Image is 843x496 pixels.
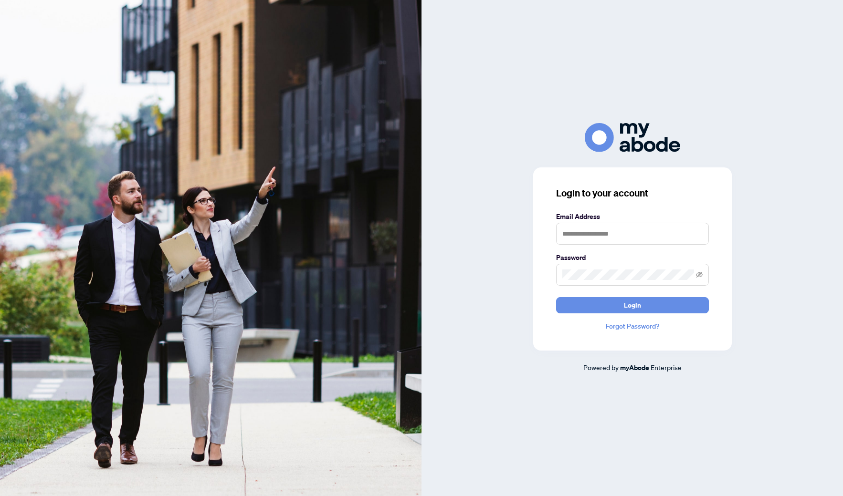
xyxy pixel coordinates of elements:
[583,363,619,372] span: Powered by
[620,362,649,373] a: myAbode
[556,211,709,222] label: Email Address
[556,252,709,263] label: Password
[651,363,682,372] span: Enterprise
[556,321,709,331] a: Forgot Password?
[556,186,709,200] h3: Login to your account
[556,297,709,313] button: Login
[696,271,703,278] span: eye-invisible
[624,298,641,313] span: Login
[585,123,680,152] img: ma-logo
